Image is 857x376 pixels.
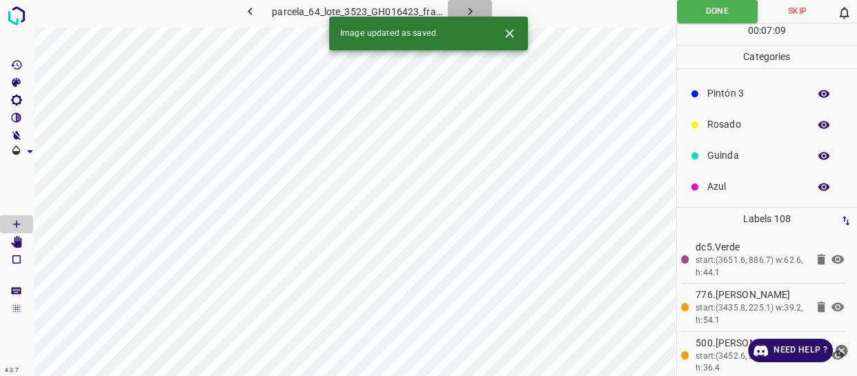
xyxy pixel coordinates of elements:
div: 4.3.7 [1,365,22,376]
p: dc5.Verde [696,240,806,255]
button: close-help [833,339,850,362]
p: 776.[PERSON_NAME] [696,288,806,302]
span: Image updated as saved. [340,28,438,40]
p: 09 [775,23,786,38]
button: Close [497,21,522,46]
img: logo [4,3,29,28]
div: start:(3452.6, 245.3) w:34.9, h:36.4 [696,350,806,375]
div: : : [748,23,786,45]
a: Need Help ? [748,339,833,362]
p: Azul [707,179,802,194]
p: Labels 108 [681,208,854,230]
p: Rosado [707,117,802,132]
p: 00 [748,23,759,38]
p: Guinda [707,148,802,163]
div: start:(3435.8, 225.1) w:39.2, h:54.1 [696,302,806,326]
p: 500.[PERSON_NAME] [696,336,806,350]
div: start:(3651.6, 886.7) w:62.6, h:44.1 [696,255,806,279]
p: 07 [761,23,772,38]
p: Pintón 3 [707,86,802,101]
h6: parcela_64_lote_3523_GH016423_frame_00200_193493.jpg [272,3,448,23]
